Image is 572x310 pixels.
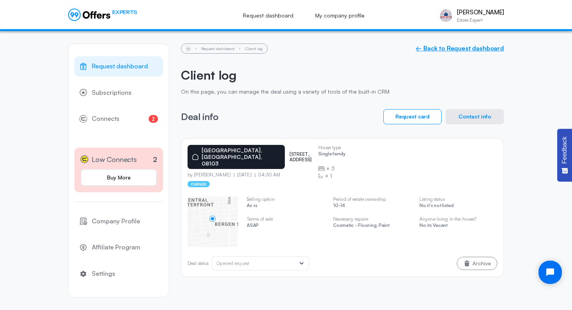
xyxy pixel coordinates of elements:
[333,197,411,236] swiper-slide: 3 / 5
[419,203,497,210] p: No it's not listed
[255,172,281,178] p: 04:30 AM
[234,7,302,24] a: Request dashboard
[234,172,255,178] p: [DATE]
[74,211,163,232] a: Company Profile
[318,165,346,172] div: ×
[68,9,137,21] a: EXPERTS
[290,152,312,163] p: [STREET_ADDRESS]
[92,114,119,124] span: Connects
[419,223,497,230] p: No its Vacant
[331,165,335,172] span: 3
[333,197,411,202] p: Period of estate ownership
[333,216,411,222] p: Necessary repairs
[181,68,504,82] h2: Client log
[457,257,497,270] button: Archive
[92,216,140,226] span: Company Profile
[74,56,163,77] a: Request dashboard
[188,261,209,266] p: Deal status
[419,197,497,236] swiper-slide: 4 / 5
[247,223,325,230] p: ASAP
[318,151,346,158] p: Single family
[188,172,234,178] p: by [PERSON_NAME]
[74,109,163,129] a: Connects2
[438,8,454,23] img: Ernesto Matos
[416,45,504,52] a: ← Back to Request dashboard
[333,203,411,210] p: 10-14
[92,61,148,71] span: Request dashboard
[81,169,157,186] a: Buy More
[419,216,497,222] p: Anyone living in the house?
[153,154,157,165] p: 2
[92,269,115,279] span: Settings
[333,223,411,230] p: Cosmetic - Flooring, Paint
[74,264,163,284] a: Settings
[318,145,346,150] p: House type
[307,7,373,24] a: My company profile
[247,197,325,236] swiper-slide: 2 / 5
[201,46,235,51] a: Request dashboard
[217,260,249,266] span: Opened request
[92,88,132,98] span: Subscriptions
[202,147,280,167] p: [GEOGRAPHIC_DATA], [GEOGRAPHIC_DATA], 08103
[74,237,163,258] a: Affiliate Program
[149,115,158,123] span: 2
[188,181,210,187] p: owner
[247,197,325,202] p: Selling option
[247,203,325,210] p: As-is
[91,154,137,165] span: Low Connects
[457,18,504,23] p: Estate Expert
[181,111,219,122] h3: Deal info
[188,197,238,247] swiper-slide: 1 / 5
[419,197,497,202] p: Listing status
[561,136,568,164] span: Feedback
[74,83,163,103] a: Subscriptions
[472,261,491,266] span: Archive
[330,172,332,180] span: 1
[557,129,572,181] button: Feedback - Show survey
[247,216,325,222] p: Terms of sale
[446,109,504,124] button: Contact info
[532,254,568,291] iframe: Tidio Chat
[245,47,263,51] li: Client log
[181,89,504,95] p: On this page, you can manage the deal using a variety of tools of the built-in CRM
[383,109,442,124] button: Request card
[318,172,346,180] div: ×
[457,9,504,16] p: [PERSON_NAME]
[112,9,137,16] span: EXPERTS
[92,242,140,253] span: Affiliate Program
